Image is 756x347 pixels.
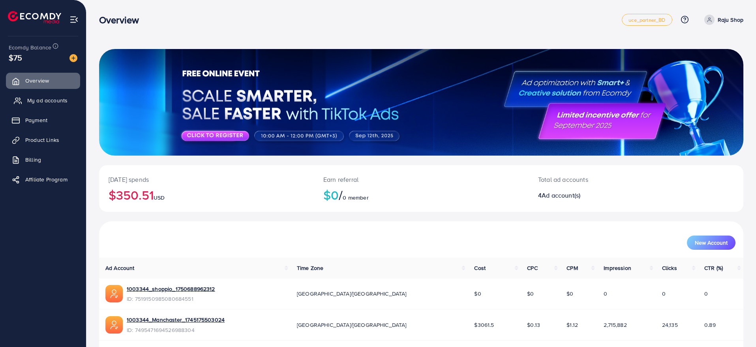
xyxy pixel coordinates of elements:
span: $3061.5 [474,321,494,329]
span: 0 [662,290,666,298]
span: Impression [604,264,631,272]
a: Payment [6,112,80,128]
span: 0.89 [704,321,716,329]
span: Time Zone [297,264,323,272]
span: 2,715,882 [604,321,627,329]
span: / [339,186,343,204]
span: $0 [527,290,534,298]
h3: Overview [99,14,145,26]
span: 0 member [343,194,368,202]
span: ID: 7519150985080684551 [127,295,215,303]
a: Affiliate Program [6,172,80,187]
span: 0 [604,290,607,298]
a: My ad accounts [6,92,80,108]
a: uce_partner_BD [622,14,672,26]
span: [GEOGRAPHIC_DATA]/[GEOGRAPHIC_DATA] [297,290,407,298]
span: CPM [567,264,578,272]
span: New Account [695,240,728,245]
span: Overview [25,77,49,85]
h2: $0 [323,187,519,202]
span: CPC [527,264,537,272]
span: $75 [9,52,22,63]
p: Earn referral [323,175,519,184]
span: $0.13 [527,321,540,329]
span: ID: 7495471694526988304 [127,326,225,334]
span: 24,135 [662,321,678,329]
p: Total ad accounts [538,175,680,184]
span: $0 [474,290,481,298]
a: Product Links [6,132,80,148]
span: Ad Account [105,264,135,272]
span: Ecomdy Balance [9,43,51,51]
span: [GEOGRAPHIC_DATA]/[GEOGRAPHIC_DATA] [297,321,407,329]
span: CTR (%) [704,264,723,272]
h2: $350.51 [109,187,304,202]
span: Payment [25,116,47,124]
p: [DATE] spends [109,175,304,184]
a: 1003344_shoppio_1750688962312 [127,285,215,293]
a: Raju Shop [701,15,743,25]
span: 0 [704,290,708,298]
span: uce_partner_BD [628,17,665,23]
img: ic-ads-acc.e4c84228.svg [105,285,123,302]
span: My ad accounts [27,96,68,104]
span: $1.12 [567,321,578,329]
img: menu [69,15,79,24]
span: $0 [567,290,573,298]
a: Billing [6,152,80,168]
span: Cost [474,264,486,272]
span: Clicks [662,264,677,272]
span: Product Links [25,136,59,144]
img: logo [8,11,61,23]
p: Raju Shop [718,15,743,25]
span: Billing [25,156,41,164]
button: New Account [687,236,735,250]
span: USD [154,194,165,202]
a: 1003344_Manchaster_1745175503024 [127,316,225,324]
h2: 4 [538,192,680,199]
span: Ad account(s) [542,191,580,200]
a: Overview [6,73,80,89]
img: image [69,54,77,62]
img: ic-ads-acc.e4c84228.svg [105,316,123,334]
span: Affiliate Program [25,175,68,183]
